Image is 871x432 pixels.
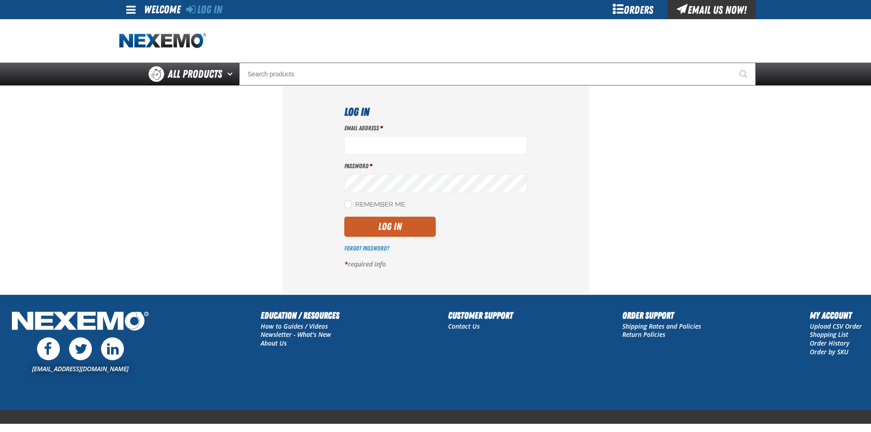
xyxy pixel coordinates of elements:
[261,339,287,347] a: About Us
[261,309,339,322] h2: Education / Resources
[344,217,436,237] button: Log In
[261,330,331,339] a: Newsletter - What's New
[261,322,328,331] a: How to Guides / Videos
[344,124,527,133] label: Email Address
[224,63,239,85] button: Open All Products pages
[344,201,352,208] input: Remember Me
[186,3,222,16] a: Log In
[810,330,848,339] a: Shopping List
[810,339,850,347] a: Order History
[119,33,206,49] a: Home
[9,309,151,336] img: Nexemo Logo
[622,322,701,331] a: Shipping Rates and Policies
[622,330,665,339] a: Return Policies
[344,260,527,269] p: required info
[622,309,701,322] h2: Order Support
[344,104,527,120] h1: Log In
[119,33,206,49] img: Nexemo logo
[448,322,480,331] a: Contact Us
[810,322,862,331] a: Upload CSV Order
[810,347,849,356] a: Order by SKU
[344,162,527,171] label: Password
[344,201,405,209] label: Remember Me
[32,364,128,373] a: [EMAIL_ADDRESS][DOMAIN_NAME]
[168,66,222,82] span: All Products
[239,63,756,85] input: Search
[344,245,389,252] a: Forgot Password?
[810,309,862,322] h2: My Account
[448,309,513,322] h2: Customer Support
[733,63,756,85] button: Start Searching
